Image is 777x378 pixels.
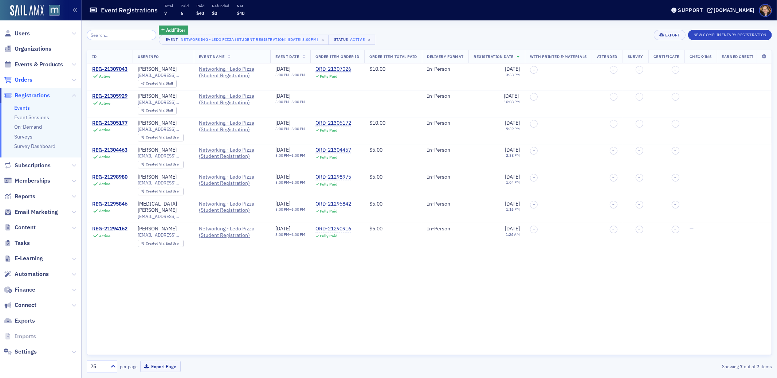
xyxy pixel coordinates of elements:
[159,35,329,45] button: EventNetworking - Ledo Pizza (Student Registration) [[DATE] 3:00pm]×
[138,188,184,195] div: Created Via: End User
[138,201,189,214] a: [MEDICAL_DATA][PERSON_NAME]
[199,201,265,214] span: Networking - Ledo Pizza (Student Registration)
[533,95,535,99] span: –
[138,93,177,100] a: [PERSON_NAME]
[4,192,35,200] a: Reports
[4,254,43,262] a: E-Learning
[140,361,181,372] button: Export Page
[320,128,337,133] div: Fully Paid
[199,93,265,106] span: Networking - Ledo Pizza (Student Registration)
[275,153,289,158] time: 3:00 PM
[92,93,127,100] a: REG-21305929
[369,54,417,59] span: Order Item Total Paid
[275,207,289,212] time: 3:00 PM
[427,226,463,232] div: In-Person
[688,31,772,38] a: New Complimentary Registration
[369,147,382,153] span: $5.00
[549,363,772,370] div: Showing out of items
[533,227,535,232] span: –
[120,363,138,370] label: per page
[212,10,217,16] span: $0
[92,66,127,73] a: REG-21307043
[690,54,712,59] span: Check-Ins
[275,54,299,59] span: Event Date
[14,105,30,111] a: Events
[146,190,180,194] div: End User
[707,8,757,13] button: [DOMAIN_NAME]
[146,136,180,140] div: End User
[138,232,189,238] span: [EMAIL_ADDRESS][DOMAIN_NAME]
[291,153,305,158] time: 6:00 PM
[639,95,641,99] span: –
[291,72,305,77] time: 6:00 PM
[181,10,183,16] span: 6
[369,225,382,232] span: $5.00
[15,317,35,325] span: Exports
[14,143,55,149] a: Survey Dashboard
[138,80,177,87] div: Created Via: Staff
[291,232,305,237] time: 6:00 PM
[14,133,32,140] a: Surveys
[199,226,265,238] a: Networking - Ledo Pizza (Student Registration)
[199,174,265,187] a: Networking - Ledo Pizza (Student Registration)
[99,234,110,238] div: Active
[138,226,177,232] div: [PERSON_NAME]
[639,122,641,126] span: –
[275,147,290,153] span: [DATE]
[291,207,305,212] time: 6:00 PM
[533,202,535,207] span: –
[15,76,32,84] span: Orders
[275,73,305,77] div: –
[315,120,351,126] a: ORD-21305172
[597,54,617,59] span: Attended
[275,100,305,104] div: –
[92,201,127,207] div: REG-21295846
[4,270,49,278] a: Automations
[328,35,376,45] button: StatusActive×
[506,153,520,158] time: 2:38 PM
[674,202,676,207] span: –
[166,27,185,33] span: Add Filter
[674,68,676,72] span: –
[533,122,535,126] span: –
[427,147,463,153] div: In-Person
[533,148,535,153] span: –
[15,45,51,53] span: Organizations
[505,225,520,232] span: [DATE]
[690,120,694,126] span: —
[15,192,35,200] span: Reports
[99,209,110,213] div: Active
[427,66,463,73] div: In-Person
[320,74,337,79] div: Fully Paid
[146,108,166,113] span: Created Via :
[474,54,514,59] span: Registration Date
[275,66,290,72] span: [DATE]
[15,223,36,231] span: Content
[99,155,110,159] div: Active
[199,147,265,160] span: Networking - Ledo Pizza (Student Registration)
[15,270,49,278] span: Automations
[674,148,676,153] span: –
[199,120,265,133] a: Networking - Ledo Pizza (Student Registration)
[320,234,337,238] div: Fully Paid
[320,209,337,214] div: Fully Paid
[90,363,106,370] div: 25
[15,301,36,309] span: Connect
[275,72,289,77] time: 3:00 PM
[199,66,265,79] a: Networking - Ledo Pizza (Student Registration)
[275,174,290,180] span: [DATE]
[15,332,36,340] span: Imports
[164,37,180,42] div: Event
[722,54,754,59] span: Earned Credit
[759,4,772,17] span: Profile
[4,91,50,100] a: Registrations
[427,54,463,59] span: Delivery Format
[613,202,615,207] span: –
[315,66,351,73] div: ORD-21307026
[369,93,373,99] span: —
[690,147,694,153] span: —
[427,174,463,180] div: In-Person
